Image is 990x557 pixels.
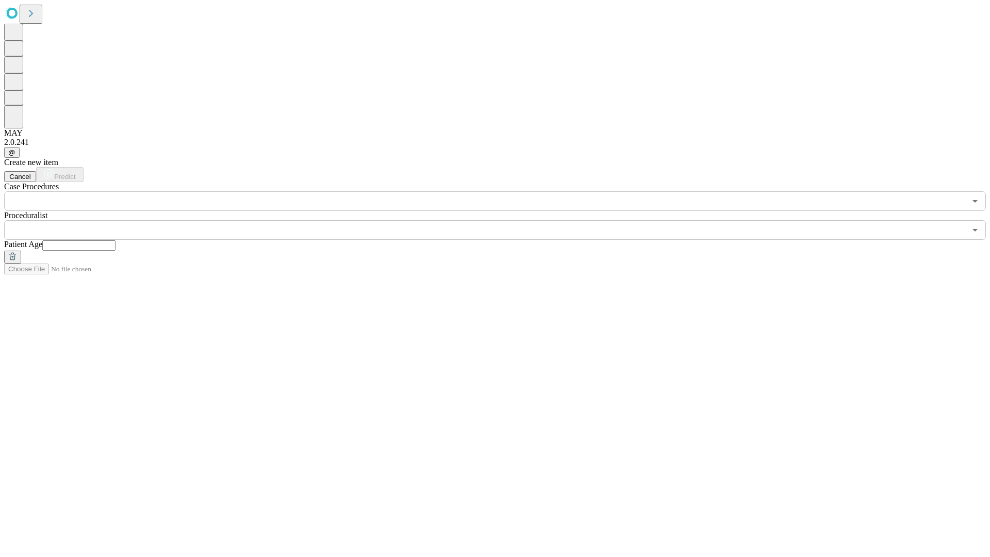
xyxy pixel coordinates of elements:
[4,182,59,191] span: Scheduled Procedure
[4,138,986,147] div: 2.0.241
[4,128,986,138] div: MAY
[8,149,15,156] span: @
[4,147,20,158] button: @
[4,211,47,220] span: Proceduralist
[4,158,58,167] span: Create new item
[4,171,36,182] button: Cancel
[968,223,982,237] button: Open
[54,173,75,181] span: Predict
[4,240,42,249] span: Patient Age
[36,167,84,182] button: Predict
[968,194,982,208] button: Open
[9,173,31,181] span: Cancel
